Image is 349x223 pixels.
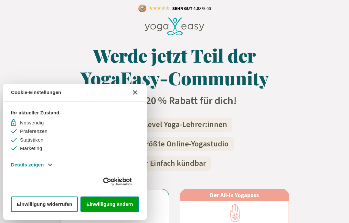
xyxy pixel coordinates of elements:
strong: Cookie-Einstellungen [11,89,61,96]
span: Das größte Online-Yogastudio [128,138,228,150]
span: Der All-In Yogapass [210,191,259,199]
a: Usercentrics Cookiebot - öffnet neue Seite [96,177,139,186]
button: CMP-Widget schließen [127,85,143,100]
span: Einfach kündbar [150,158,206,169]
li: Notwendig [11,119,139,127]
li: Präferenzen [11,128,139,135]
button: Details zeigen [11,161,52,169]
button: Einwilligung ändern [80,196,139,212]
span: Top-Level Yoga-Lehrer:innen [129,119,227,130]
h1: Werde jetzt Teil der YogaEasy-Community [66,44,283,89]
button: Einwilligung widerrufen [11,196,78,212]
li: Marketing [11,145,139,152]
li: Statistiken [11,136,139,144]
strong: Ihr aktueller Zustand [11,109,139,117]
